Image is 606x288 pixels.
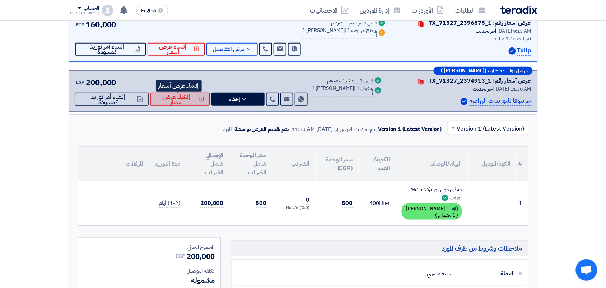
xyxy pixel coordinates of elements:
span: English [141,8,156,13]
th: الإجمالي شامل الضرائب [186,147,229,181]
div: عرض أسعار رقم: TX_71327_2374913_1 [429,77,531,85]
span: (1-2) أيام [159,199,180,208]
th: سعر الوحدة شامل الضرائب [229,147,272,181]
img: profile_test.png [102,5,113,16]
div: يتم تقديم العرض بواسطة [234,125,289,133]
td: Liter [359,181,396,225]
span: 500 [342,199,353,208]
div: [PERSON_NAME] [69,11,99,15]
div: 1 [PERSON_NAME] [309,86,373,97]
div: جنيه مصري [427,267,452,281]
img: Verified Account [461,98,468,105]
div: تم تحديث العرض في [DATE] 11:30 AM [292,125,375,133]
th: الكمية/العدد [359,147,396,181]
span: 1 يحتاج مراجعه, [348,27,378,34]
span: 200,000 [200,199,223,208]
button: إنشاء أمر توريد كمسودة [75,43,146,56]
div: العملة [458,265,515,283]
span: ) [372,90,373,97]
span: [DATE] 11:30 AM [495,85,531,93]
h5: ملاحظات وشروط من طرف المورد [232,240,528,256]
button: إخفاء [211,93,265,106]
th: الضرائب [272,147,316,181]
div: 1 من 1 بنود تم تسعيرهم [331,20,378,26]
div: المورد [223,125,232,133]
button: إنشاء عرض أسعار [148,43,205,56]
button: إنشاء أمر توريد كمسودة [75,93,149,106]
div: 1 من 1 بنود تم تسعيرهم [327,78,373,84]
div: 1 [PERSON_NAME] [402,203,462,220]
span: ( [345,27,346,34]
img: Teradix logo [500,6,537,14]
div: مغذى مول بور تركيز 15% بورون [402,186,462,202]
span: عرض التفاصيل [213,47,244,52]
div: 1 [PERSON_NAME] [302,28,377,39]
a: الاحصائيات [304,2,354,19]
span: 400 [369,199,379,207]
td: 1 [517,181,528,225]
span: EGP [76,79,85,86]
button: English [136,5,168,16]
div: Open chat [576,259,597,281]
a: الطلبات [450,2,491,19]
span: إنشاء عرض أسعار [153,44,193,55]
span: 500 [256,199,267,208]
div: Version 1 (Latest Version) [378,125,442,133]
div: (0 %) No VAT [278,205,310,211]
span: إنشاء أمر توريد كمسودة [80,94,136,105]
a: الأوردرات [406,2,450,19]
span: 0 [306,196,310,205]
span: ) [376,32,378,39]
span: إنشاء أمر توريد كمسودة [81,44,134,55]
span: EGP [176,252,186,260]
button: عرض التفاصيل [206,43,258,56]
b: ([PERSON_NAME] ) [441,68,487,73]
th: # [517,147,528,181]
span: ( [354,84,356,92]
span: أخر تحديث [476,27,497,35]
p: جرينوفا للتوريدات الزراعيه [469,96,531,106]
span: 1 مقبول, [357,84,373,92]
span: 160,000 [86,19,116,31]
div: – [434,67,533,75]
div: تم التحديث 3 مرات [395,35,531,42]
span: إنشاء عرض أسعار [156,94,197,105]
th: مدة التوريد [149,147,186,181]
span: 200,000 [86,77,116,88]
span: EGP [76,22,85,28]
span: إخفاء [229,97,240,102]
th: البيان/الوصف [396,147,468,181]
span: المورد [487,68,496,73]
img: Verified Account [509,47,516,55]
p: Tulip [517,46,531,56]
span: ( [457,211,458,219]
span: ) [435,211,437,219]
span: مشموله [191,275,214,286]
span: 200,000 [187,251,215,262]
span: أخر تحديث [473,85,494,93]
div: الحساب [84,5,99,12]
button: إنشاء عرض أسعار [150,93,210,106]
span: 1 مقبول, [438,211,456,219]
span: مرسل بواسطة: [499,68,528,73]
div: عرض أسعار رقم: TX_71327_2396875_1 [429,19,531,27]
span: [DATE] 9:13 AM [498,27,531,35]
th: سعر الوحدة (EGP) [316,147,359,181]
div: تكلفه التوصيل [84,268,215,275]
th: المرفقات [78,147,149,181]
th: الكود/الموديل [468,147,517,181]
div: المجموع الجزئي [84,243,215,251]
a: إدارة الموردين [354,2,406,19]
div: إنشاء عرض أسعار [156,80,202,92]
